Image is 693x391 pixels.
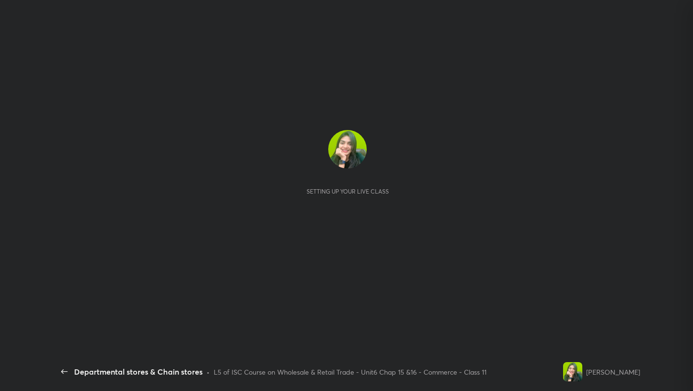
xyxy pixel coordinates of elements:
[563,362,582,381] img: 34e08daa2d0c41a6af7999b2b02680a8.jpg
[206,367,210,377] div: •
[328,130,367,169] img: 34e08daa2d0c41a6af7999b2b02680a8.jpg
[74,366,203,378] div: Departmental stores & Chain stores
[586,367,640,377] div: [PERSON_NAME]
[214,367,487,377] div: L5 of ISC Course on Wholesale & Retail Trade - Unit6 Chap 15 &16 - Commerce - Class 11
[307,188,389,195] div: Setting up your live class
